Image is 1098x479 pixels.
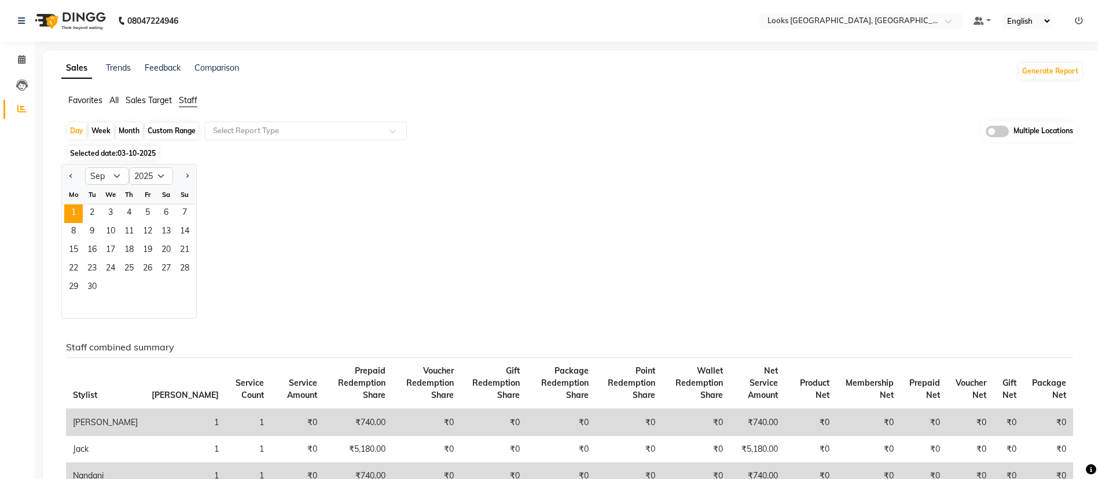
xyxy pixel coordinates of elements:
span: Sales Target [126,95,172,105]
span: 3 [101,204,120,223]
td: 1 [226,436,271,463]
span: 2 [83,204,101,223]
span: Staff [179,95,197,105]
span: 17 [101,242,120,260]
td: ₹5,180.00 [730,436,785,463]
div: Wednesday, September 3, 2025 [101,204,120,223]
div: Friday, September 12, 2025 [138,223,157,242]
div: Monday, September 15, 2025 [64,242,83,260]
td: ₹0 [596,409,663,436]
span: Favorites [68,95,102,105]
div: Su [175,185,194,204]
span: Wallet Redemption Share [675,365,723,400]
span: 29 [64,279,83,297]
select: Select year [129,167,173,185]
div: Tu [83,185,101,204]
span: Voucher Net [956,378,986,400]
span: Gift Net [1002,378,1016,400]
span: 20 [157,242,175,260]
span: Gift Redemption Share [472,365,520,400]
td: ₹0 [947,436,993,463]
div: We [101,185,120,204]
span: Stylist [73,390,97,400]
div: Wednesday, September 10, 2025 [101,223,120,242]
td: ₹0 [901,409,947,436]
div: Monday, September 8, 2025 [64,223,83,242]
div: Saturday, September 6, 2025 [157,204,175,223]
div: Monday, September 22, 2025 [64,260,83,279]
td: ₹0 [527,409,596,436]
div: Th [120,185,138,204]
td: ₹0 [785,409,836,436]
td: [PERSON_NAME] [66,409,145,436]
span: 27 [157,260,175,279]
span: 11 [120,223,138,242]
div: Friday, September 5, 2025 [138,204,157,223]
div: Saturday, September 13, 2025 [157,223,175,242]
td: ₹740.00 [730,409,785,436]
span: 19 [138,242,157,260]
td: ₹0 [836,436,900,463]
span: 26 [138,260,157,279]
span: 23 [83,260,101,279]
span: 30 [83,279,101,297]
span: 12 [138,223,157,242]
span: 4 [120,204,138,223]
div: Thursday, September 25, 2025 [120,260,138,279]
td: ₹0 [461,436,527,463]
td: 1 [145,409,226,436]
button: Generate Report [1019,63,1081,79]
span: 03-10-2025 [117,149,156,158]
span: 25 [120,260,138,279]
span: Membership Net [846,378,894,400]
div: Monday, September 29, 2025 [64,279,83,297]
span: 7 [175,204,194,223]
td: ₹0 [993,409,1023,436]
span: Service Count [236,378,264,400]
span: 28 [175,260,194,279]
td: ₹0 [271,436,324,463]
td: ₹0 [836,409,900,436]
span: 13 [157,223,175,242]
span: 14 [175,223,194,242]
span: Voucher Redemption Share [406,365,454,400]
button: Previous month [67,167,76,185]
div: Thursday, September 4, 2025 [120,204,138,223]
td: ₹0 [785,436,836,463]
span: Point Redemption Share [608,365,655,400]
td: ₹0 [1023,409,1073,436]
span: 6 [157,204,175,223]
td: 1 [145,436,226,463]
td: ₹0 [271,409,324,436]
div: Fr [138,185,157,204]
button: Next month [182,167,192,185]
a: Trends [106,63,131,73]
span: Package Redemption Share [541,365,589,400]
div: Sa [157,185,175,204]
div: Friday, September 26, 2025 [138,260,157,279]
div: Custom Range [145,123,199,139]
span: Multiple Locations [1013,126,1073,137]
b: 08047224946 [127,5,178,37]
div: Tuesday, September 30, 2025 [83,279,101,297]
span: 8 [64,223,83,242]
span: Net Service Amount [748,365,778,400]
div: Monday, September 1, 2025 [64,204,83,223]
div: Sunday, September 28, 2025 [175,260,194,279]
span: 16 [83,242,101,260]
span: [PERSON_NAME] [152,390,219,400]
a: Comparison [194,63,239,73]
td: ₹0 [947,409,993,436]
div: Saturday, September 20, 2025 [157,242,175,260]
span: Package Net [1032,378,1066,400]
div: Tuesday, September 23, 2025 [83,260,101,279]
span: 9 [83,223,101,242]
span: 18 [120,242,138,260]
span: 5 [138,204,157,223]
span: Prepaid Net [909,378,940,400]
div: Week [89,123,113,139]
span: 21 [175,242,194,260]
td: ₹0 [392,436,461,463]
div: Thursday, September 18, 2025 [120,242,138,260]
div: Sunday, September 14, 2025 [175,223,194,242]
